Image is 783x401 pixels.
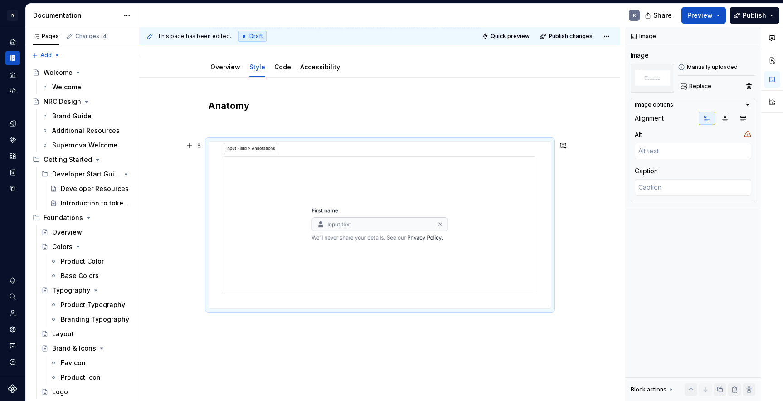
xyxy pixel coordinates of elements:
[5,289,20,304] button: Search ⌘K
[46,356,135,370] a: Favicon
[5,132,20,147] a: Components
[653,11,672,20] span: Share
[8,384,17,393] svg: Supernova Logo
[61,358,86,367] div: Favicon
[38,80,135,94] a: Welcome
[157,33,231,40] span: This page has been edited.
[5,165,20,180] div: Storybook stories
[33,33,59,40] div: Pages
[7,10,18,21] div: N
[5,273,20,288] button: Notifications
[101,33,108,40] span: 4
[210,63,240,71] a: Overview
[635,101,673,108] div: Image options
[52,126,120,135] div: Additional Resources
[44,155,92,164] div: Getting Started
[537,30,597,43] button: Publish changes
[249,33,263,40] span: Draft
[5,34,20,49] div: Home
[5,51,20,65] a: Documentation
[5,67,20,82] a: Analytics
[5,181,20,196] a: Data sources
[61,257,104,266] div: Product Color
[46,181,135,196] a: Developer Resources
[297,57,344,76] div: Accessibility
[52,242,73,251] div: Colors
[2,5,24,25] button: N
[52,83,81,92] div: Welcome
[5,338,20,353] button: Contact support
[44,213,83,222] div: Foundations
[689,83,711,90] span: Replace
[46,298,135,312] a: Product Typography
[61,184,129,193] div: Developer Resources
[635,101,751,108] button: Image options
[38,138,135,152] a: Supernova Welcome
[46,312,135,327] a: Branding Typography
[38,109,135,123] a: Brand Guide
[33,11,119,20] div: Documentation
[5,83,20,98] a: Code automation
[743,11,766,20] span: Publish
[5,116,20,131] a: Design tokens
[249,63,265,71] a: Style
[678,80,715,93] button: Replace
[5,306,20,320] a: Invite team
[631,64,674,93] img: 483cd8b0-6241-4de8-96b2-e7d0d83f4baf.png
[29,152,135,167] div: Getting Started
[29,49,63,62] button: Add
[40,52,52,59] span: Add
[681,7,726,24] button: Preview
[38,240,135,254] a: Colors
[730,7,779,24] button: Publish
[52,170,121,179] div: Developer Start Guide
[38,225,135,240] a: Overview
[46,196,135,210] a: Introduction to tokens
[631,386,666,393] div: Block actions
[38,341,135,356] a: Brand & Icons
[52,329,74,338] div: Layout
[209,99,551,112] h3: Anatomy
[635,114,664,123] div: Alignment
[271,57,295,76] div: Code
[274,63,291,71] a: Code
[46,370,135,385] a: Product Icon
[38,123,135,138] a: Additional Resources
[687,11,713,20] span: Preview
[75,33,108,40] div: Changes
[633,12,636,19] div: K
[52,286,90,295] div: Typography
[209,142,551,308] img: 483cd8b0-6241-4de8-96b2-e7d0d83f4baf.png
[549,33,593,40] span: Publish changes
[635,130,642,139] div: Alt
[479,30,534,43] button: Quick preview
[29,94,135,109] a: NRC Design
[635,166,658,176] div: Caption
[631,51,649,60] div: Image
[5,149,20,163] a: Assets
[52,387,68,396] div: Logo
[44,97,81,106] div: NRC Design
[61,199,130,208] div: Introduction to tokens
[300,63,340,71] a: Accessibility
[46,254,135,269] a: Product Color
[52,141,117,150] div: Supernova Welcome
[52,112,92,121] div: Brand Guide
[29,210,135,225] div: Foundations
[5,322,20,337] a: Settings
[678,64,755,71] div: Manually uploaded
[61,315,129,324] div: Branding Typography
